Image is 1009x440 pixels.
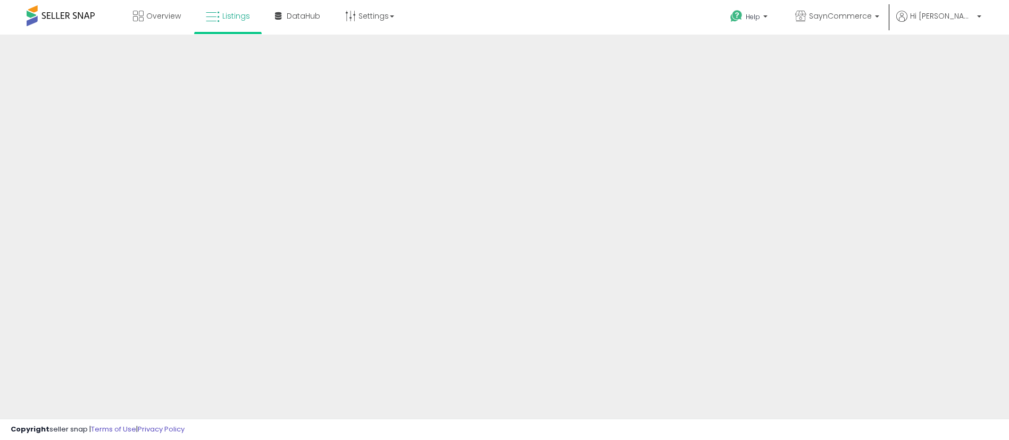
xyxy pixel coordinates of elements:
span: Hi [PERSON_NAME] [910,11,974,21]
i: Get Help [730,10,743,23]
a: Terms of Use [91,424,136,434]
span: DataHub [287,11,320,21]
a: Hi [PERSON_NAME] [896,11,981,35]
a: Help [722,2,778,35]
strong: Copyright [11,424,49,434]
a: Privacy Policy [138,424,185,434]
span: SaynCommerce [809,11,872,21]
span: Listings [222,11,250,21]
span: Help [746,12,760,21]
div: seller snap | | [11,425,185,435]
span: Overview [146,11,181,21]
